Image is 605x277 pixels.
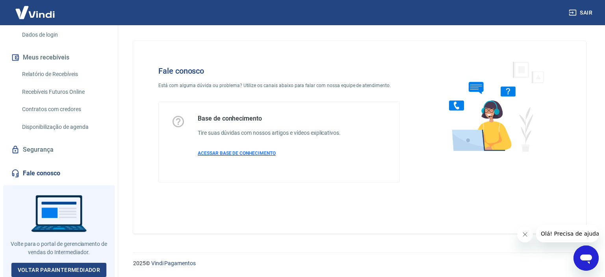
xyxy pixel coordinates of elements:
[198,115,341,123] h5: Base de conhecimento
[19,119,108,135] a: Disponibilização de agenda
[158,66,400,76] h4: Fale conosco
[19,27,108,43] a: Dados de login
[9,49,108,66] button: Meus recebíveis
[158,82,400,89] p: Está com alguma dúvida ou problema? Utilize os canais abaixo para falar com nossa equipe de atend...
[517,227,533,242] iframe: Fechar mensagem
[19,84,108,100] a: Recebíveis Futuros Online
[133,259,586,268] p: 2025 ©
[5,6,66,12] span: Olá! Precisa de ajuda?
[19,101,108,117] a: Contratos com credores
[9,0,61,24] img: Vindi
[151,260,196,266] a: Vindi Pagamentos
[19,66,108,82] a: Relatório de Recebíveis
[573,245,599,271] iframe: Botão para abrir a janela de mensagens
[198,129,341,137] h6: Tire suas dúvidas com nossos artigos e vídeos explicativos.
[9,141,108,158] a: Segurança
[9,165,108,182] a: Fale conosco
[198,150,341,157] a: ACESSAR BASE DE CONHECIMENTO
[567,6,596,20] button: Sair
[536,225,599,242] iframe: Mensagem da empresa
[433,54,553,159] img: Fale conosco
[198,151,276,156] span: ACESSAR BASE DE CONHECIMENTO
